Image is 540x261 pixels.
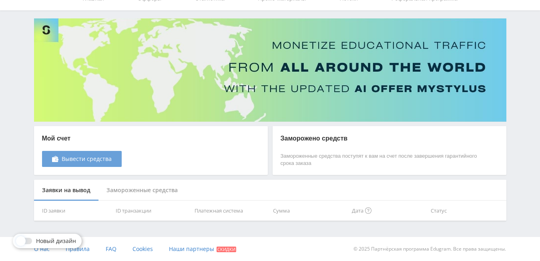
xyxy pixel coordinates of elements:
th: ID заявки [34,201,113,221]
span: Вывести средства [62,156,112,162]
div: Заявки на вывод [34,180,98,201]
span: Правила [66,245,90,253]
span: О нас [34,245,50,253]
span: Новый дизайн [36,238,76,244]
span: Cookies [132,245,153,253]
th: Платежная система [191,201,270,221]
p: Замороженные средства поступят к вам на счет после завершения гарантийного срока заказа [281,153,482,167]
p: Заморожено средств [281,134,482,143]
img: Banner [34,18,506,122]
span: Скидки [217,247,236,252]
p: Мой счет [42,134,122,143]
th: Сумма [270,201,349,221]
a: Cookies [132,237,153,261]
th: Статус [428,201,506,221]
th: ID транзакции [112,201,191,221]
div: © 2025 Партнёрская программа Edugram. Все права защищены. [274,237,506,261]
span: FAQ [106,245,116,253]
a: Вывести средства [42,151,122,167]
div: Замороженные средства [98,180,186,201]
a: Правила [66,237,90,261]
a: Наши партнеры Скидки [169,237,236,261]
span: Наши партнеры [169,245,214,253]
a: FAQ [106,237,116,261]
th: Дата [349,201,428,221]
a: О нас [34,237,50,261]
